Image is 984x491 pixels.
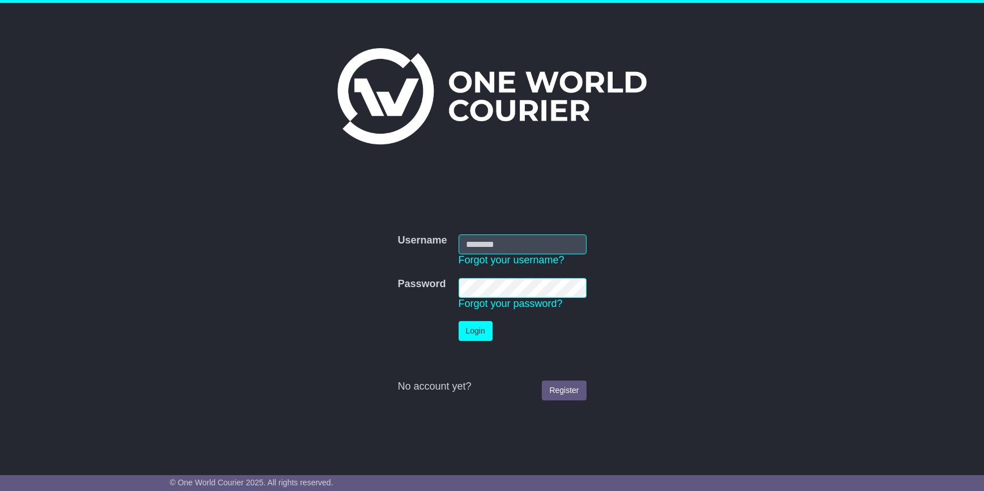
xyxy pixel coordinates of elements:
[459,298,563,309] a: Forgot your password?
[337,48,647,144] img: One World
[397,234,447,247] label: Username
[397,381,586,393] div: No account yet?
[542,381,586,400] a: Register
[459,254,564,266] a: Forgot your username?
[459,321,493,341] button: Login
[170,478,333,487] span: © One World Courier 2025. All rights reserved.
[397,278,446,291] label: Password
